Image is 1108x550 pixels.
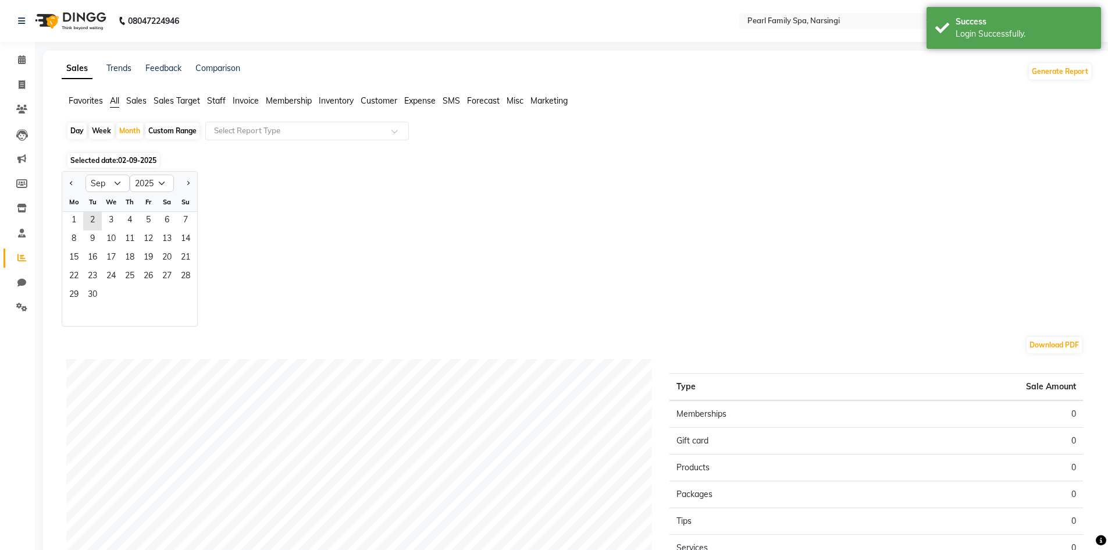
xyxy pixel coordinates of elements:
td: Memberships [669,400,876,428]
div: Thursday, September 4, 2025 [120,212,139,230]
div: Sunday, September 7, 2025 [176,212,195,230]
div: Fr [139,193,158,211]
span: 23 [83,268,102,286]
div: Tuesday, September 23, 2025 [83,268,102,286]
div: Saturday, September 13, 2025 [158,230,176,249]
div: Monday, September 15, 2025 [65,249,83,268]
a: Sales [62,58,92,79]
span: All [110,95,119,106]
td: Gift card [669,428,876,455]
div: Sunday, September 14, 2025 [176,230,195,249]
button: Next month [183,174,193,193]
span: 8 [65,230,83,249]
span: Marketing [530,95,568,106]
span: 24 [102,268,120,286]
div: Custom Range [145,123,199,139]
span: 1 [65,212,83,230]
img: logo [30,5,109,37]
span: 16 [83,249,102,268]
b: 08047224946 [128,5,179,37]
td: 0 [877,455,1083,481]
button: Generate Report [1029,63,1091,80]
td: 0 [877,508,1083,535]
div: Friday, September 26, 2025 [139,268,158,286]
div: Monday, September 1, 2025 [65,212,83,230]
div: Friday, September 12, 2025 [139,230,158,249]
div: Login Successfully. [956,28,1092,40]
div: Mo [65,193,83,211]
span: 9 [83,230,102,249]
button: Download PDF [1027,337,1082,353]
div: We [102,193,120,211]
div: Thursday, September 11, 2025 [120,230,139,249]
span: 20 [158,249,176,268]
span: 19 [139,249,158,268]
span: 6 [158,212,176,230]
span: Selected date: [67,153,159,168]
span: 15 [65,249,83,268]
span: 14 [176,230,195,249]
div: Saturday, September 27, 2025 [158,268,176,286]
span: 25 [120,268,139,286]
span: 22 [65,268,83,286]
span: 27 [158,268,176,286]
div: Th [120,193,139,211]
select: Select year [130,175,174,192]
div: Week [89,123,114,139]
span: 10 [102,230,120,249]
div: Friday, September 5, 2025 [139,212,158,230]
td: 0 [877,481,1083,508]
div: Tuesday, September 9, 2025 [83,230,102,249]
div: Monday, September 29, 2025 [65,286,83,305]
td: Products [669,455,876,481]
div: Saturday, September 6, 2025 [158,212,176,230]
span: 2 [83,212,102,230]
span: Inventory [319,95,354,106]
div: Thursday, September 25, 2025 [120,268,139,286]
div: Month [116,123,143,139]
td: 0 [877,428,1083,455]
a: Comparison [195,63,240,73]
div: Monday, September 22, 2025 [65,268,83,286]
span: 29 [65,286,83,305]
div: Friday, September 19, 2025 [139,249,158,268]
span: 4 [120,212,139,230]
span: 11 [120,230,139,249]
span: 5 [139,212,158,230]
th: Type [669,374,876,401]
span: 28 [176,268,195,286]
span: 7 [176,212,195,230]
select: Select month [85,175,130,192]
td: Packages [669,481,876,508]
td: Tips [669,508,876,535]
div: Tu [83,193,102,211]
span: Sales Target [154,95,200,106]
div: Day [67,123,87,139]
span: 3 [102,212,120,230]
div: Tuesday, September 16, 2025 [83,249,102,268]
span: Misc [507,95,523,106]
span: 21 [176,249,195,268]
span: Forecast [467,95,500,106]
div: Wednesday, September 3, 2025 [102,212,120,230]
span: 26 [139,268,158,286]
span: Membership [266,95,312,106]
td: 0 [877,400,1083,428]
div: Tuesday, September 30, 2025 [83,286,102,305]
span: 30 [83,286,102,305]
span: Sales [126,95,147,106]
div: Wednesday, September 24, 2025 [102,268,120,286]
span: Staff [207,95,226,106]
span: 13 [158,230,176,249]
div: Su [176,193,195,211]
div: Sunday, September 21, 2025 [176,249,195,268]
div: Sunday, September 28, 2025 [176,268,195,286]
button: Previous month [67,174,76,193]
div: Sa [158,193,176,211]
div: Wednesday, September 17, 2025 [102,249,120,268]
a: Trends [106,63,131,73]
div: Saturday, September 20, 2025 [158,249,176,268]
span: 17 [102,249,120,268]
span: 12 [139,230,158,249]
span: Expense [404,95,436,106]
